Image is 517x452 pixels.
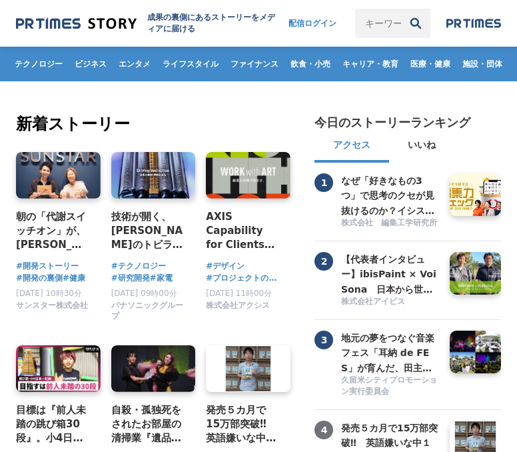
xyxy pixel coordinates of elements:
[150,272,173,285] a: #家電
[225,59,284,69] span: ファイナンス
[341,173,440,216] a: なぜ「好きなもの3つ」で思考のクセが見抜けるのか？イシス編集学校「編集力チェック」の秘密
[111,403,185,446] a: 自殺・孤独死をされたお部屋の清掃業『遺品整理・特殊清掃シャルネ』[PERSON_NAME]がBeauty [GEOGRAPHIC_DATA][PERSON_NAME][GEOGRAPHIC_DA...
[401,9,430,38] button: 検索
[225,47,284,81] a: ファイナンス
[9,59,68,69] span: テクノロジー
[111,289,177,298] span: [DATE] 09時00分
[337,47,404,81] a: キャリア・教育
[341,296,440,309] a: 株式会社アイビス
[9,47,68,81] a: テクノロジー
[157,47,224,81] a: ライフスタイル
[111,209,185,253] a: 技術が開く、[PERSON_NAME]のトビラ：新感覚のプレミアムシェーバー「ラムダッシュ パームイン」
[314,331,333,349] span: 3
[16,403,90,446] a: 目標は『前人未踏の跳び箱30段』。小4日本一記録、愛知・小牧のスーパーキッズが描く[PERSON_NAME]とは？
[405,47,456,81] a: 医療・健康
[206,403,280,446] a: 発売５カ月で15万部突破‼ 英語嫌いな中１の息子の“ひと言”から生まれた英語学習本『見るだけでわかる‼ 英語ピクト図鑑』異例ヒットの要因
[16,112,293,136] h2: 新着ストーリー
[69,47,112,81] a: ビジネス
[111,315,185,324] a: パナソニックグループ
[341,375,440,397] span: 久留米シティプロモーション実行委員会
[111,260,166,273] a: #テクノロジー
[206,289,272,298] span: [DATE] 11時00分
[341,296,405,307] span: 株式会社アイビス
[16,209,90,253] a: 朝の「代謝スイッチオン」が、[PERSON_NAME]のカラダを変える。サンスター「[GEOGRAPHIC_DATA]」から生まれた、新しい健康飲料の開発舞台裏
[157,59,224,69] span: ライフスタイル
[405,59,456,69] span: 医療・健康
[206,303,270,313] a: 株式会社アクシス
[113,59,156,69] span: エンタメ
[113,47,156,81] a: エンタメ
[341,331,440,373] a: 地元の夢をつなぐ音楽フェス「耳納 de FES」が育んだ、田主丸の新しい景色
[16,15,137,33] img: 成果の裏側にあるストーリーをメディアに届ける
[275,9,350,38] a: 配信ログイン
[314,421,333,439] span: 4
[285,59,336,69] span: 飲食・小売
[341,173,440,218] h3: なぜ「好きなもの3つ」で思考のクセが見抜けるのか？イシス編集学校「編集力チェック」の秘密
[206,209,280,253] a: AXIS Capability for Clients (2) —[Case Study] ミュージアムタワー京橋 「WORK with ART」
[337,59,404,69] span: キャリア・教育
[285,47,336,81] a: 飲食・小売
[457,59,508,69] span: 施設・団体
[69,59,112,69] span: ビジネス
[111,300,185,323] span: パナソニックグループ
[206,272,280,285] a: #プロジェクトの裏側
[63,272,85,285] a: #健康
[355,9,401,38] input: キーワードで検索
[16,300,88,311] span: サンスター株式会社
[446,18,501,29] img: prtimes
[389,131,454,163] button: いいね
[341,375,440,399] a: 久留米シティプロモーション実行委員会
[111,272,150,285] a: #研究開発
[206,300,270,311] span: 株式会社アクシス
[341,217,440,230] a: 株式会社 編集工学研究所
[457,47,508,81] a: 施設・団体
[16,12,275,35] a: 成果の裏側にあるストーリーをメディアに届ける 成果の裏側にあるストーリーをメディアに届ける
[341,217,437,229] span: 株式会社 編集工学研究所
[314,252,333,271] span: 2
[314,173,333,192] span: 1
[16,289,82,298] span: [DATE] 10時30分
[314,131,389,163] button: アクセス
[147,12,276,35] h1: 成果の裏側にあるストーリーをメディアに届ける
[206,260,245,273] a: #デザイン
[314,115,470,131] h2: 今日のストーリーランキング
[16,260,79,273] a: #開発ストーリー
[341,252,440,295] a: 【代表者インタビュー】ibisPaint × VoiSona 日本から世界へ届ける「つくる楽しさ」 ～アイビスがテクノスピーチと挑戦する、新しい創作文化の形成～
[16,303,88,313] a: サンスター株式会社
[16,272,63,285] a: #開発の裏側
[341,252,440,297] h3: 【代表者インタビュー】ibisPaint × VoiSona 日本から世界へ届ける「つくる楽しさ」 ～アイビスがテクノスピーチと挑戦する、新しい創作文化の形成～
[341,331,440,375] h3: 地元の夢をつなぐ音楽フェス「耳納 de FES」が育んだ、田主丸の新しい景色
